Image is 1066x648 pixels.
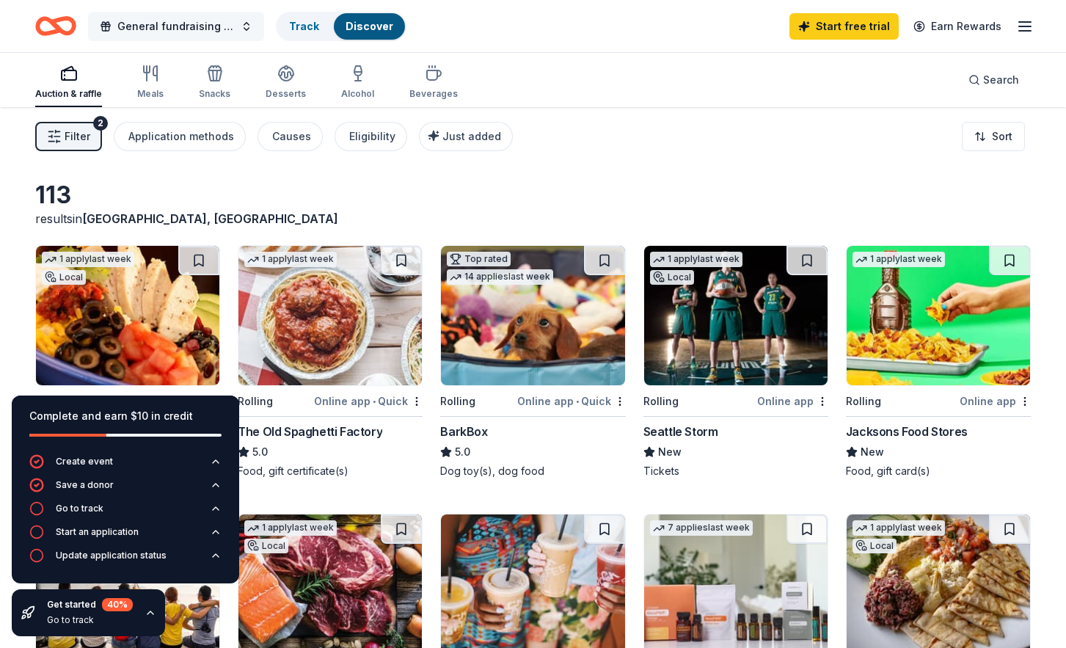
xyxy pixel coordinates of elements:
[846,464,1031,478] div: Food, gift card(s)
[128,128,234,145] div: Application methods
[643,464,828,478] div: Tickets
[73,211,338,226] span: in
[35,88,102,100] div: Auction & raffle
[258,122,323,151] button: Causes
[42,270,86,285] div: Local
[238,393,273,410] div: Rolling
[82,211,338,226] span: [GEOGRAPHIC_DATA], [GEOGRAPHIC_DATA]
[447,252,511,266] div: Top rated
[199,59,230,107] button: Snacks
[957,65,1031,95] button: Search
[56,479,114,491] div: Save a donor
[335,122,407,151] button: Eligibility
[272,128,311,145] div: Causes
[419,122,513,151] button: Just added
[847,246,1030,385] img: Image for Jacksons Food Stores
[658,443,682,461] span: New
[650,520,753,536] div: 7 applies last week
[517,392,626,410] div: Online app Quick
[42,252,134,267] div: 1 apply last week
[861,443,884,461] span: New
[35,245,220,478] a: Image for Cafe Yumm!1 applylast weekLocalRollingOnline app•QuickCafe Yumm!NewFood, gift card(s)
[244,539,288,553] div: Local
[244,520,337,536] div: 1 apply last week
[29,501,222,525] button: Go to track
[29,454,222,478] button: Create event
[244,252,337,267] div: 1 apply last week
[846,393,881,410] div: Rolling
[35,59,102,107] button: Auction & raffle
[238,423,382,440] div: The Old Spaghetti Factory
[35,210,423,227] div: results
[266,59,306,107] button: Desserts
[962,122,1025,151] button: Sort
[47,598,133,611] div: Get started
[88,12,264,41] button: General fundraising for our Choir
[29,525,222,548] button: Start an application
[960,392,1031,410] div: Online app
[93,116,108,131] div: 2
[341,59,374,107] button: Alcohol
[29,548,222,572] button: Update application status
[373,396,376,407] span: •
[117,18,235,35] span: General fundraising for our Choir
[650,270,694,285] div: Local
[29,407,222,425] div: Complete and earn $10 in credit
[199,88,230,100] div: Snacks
[757,392,828,410] div: Online app
[56,456,113,467] div: Create event
[252,443,268,461] span: 5.0
[846,245,1031,478] a: Image for Jacksons Food Stores1 applylast weekRollingOnline appJacksons Food StoresNewFood, gift ...
[137,59,164,107] button: Meals
[441,246,624,385] img: Image for BarkBox
[35,122,102,151] button: Filter2
[789,13,899,40] a: Start free trial
[440,245,625,478] a: Image for BarkBoxTop rated14 applieslast weekRollingOnline app•QuickBarkBox5.0Dog toy(s), dog food
[349,128,395,145] div: Eligibility
[455,443,470,461] span: 5.0
[137,88,164,100] div: Meals
[643,423,718,440] div: Seattle Storm
[314,392,423,410] div: Online app Quick
[346,20,393,32] a: Discover
[114,122,246,151] button: Application methods
[440,464,625,478] div: Dog toy(s), dog food
[983,71,1019,89] span: Search
[644,246,828,385] img: Image for Seattle Storm
[238,464,423,478] div: Food, gift certificate(s)
[266,88,306,100] div: Desserts
[102,598,133,611] div: 40 %
[643,393,679,410] div: Rolling
[56,503,103,514] div: Go to track
[409,88,458,100] div: Beverages
[35,181,423,210] div: 113
[447,269,553,285] div: 14 applies last week
[289,20,319,32] a: Track
[238,246,422,385] img: Image for The Old Spaghetti Factory
[36,246,219,385] img: Image for Cafe Yumm!
[650,252,742,267] div: 1 apply last week
[35,9,76,43] a: Home
[238,245,423,478] a: Image for The Old Spaghetti Factory1 applylast weekRollingOnline app•QuickThe Old Spaghetti Facto...
[65,128,90,145] span: Filter
[29,478,222,501] button: Save a donor
[992,128,1012,145] span: Sort
[576,396,579,407] span: •
[905,13,1010,40] a: Earn Rewards
[409,59,458,107] button: Beverages
[341,88,374,100] div: Alcohol
[643,245,828,478] a: Image for Seattle Storm1 applylast weekLocalRollingOnline appSeattle StormNewTickets
[846,423,968,440] div: Jacksons Food Stores
[56,526,139,538] div: Start an application
[440,423,487,440] div: BarkBox
[853,252,945,267] div: 1 apply last week
[853,539,897,553] div: Local
[56,550,167,561] div: Update application status
[442,130,501,142] span: Just added
[276,12,406,41] button: TrackDiscover
[440,393,475,410] div: Rolling
[47,614,133,626] div: Go to track
[853,520,945,536] div: 1 apply last week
